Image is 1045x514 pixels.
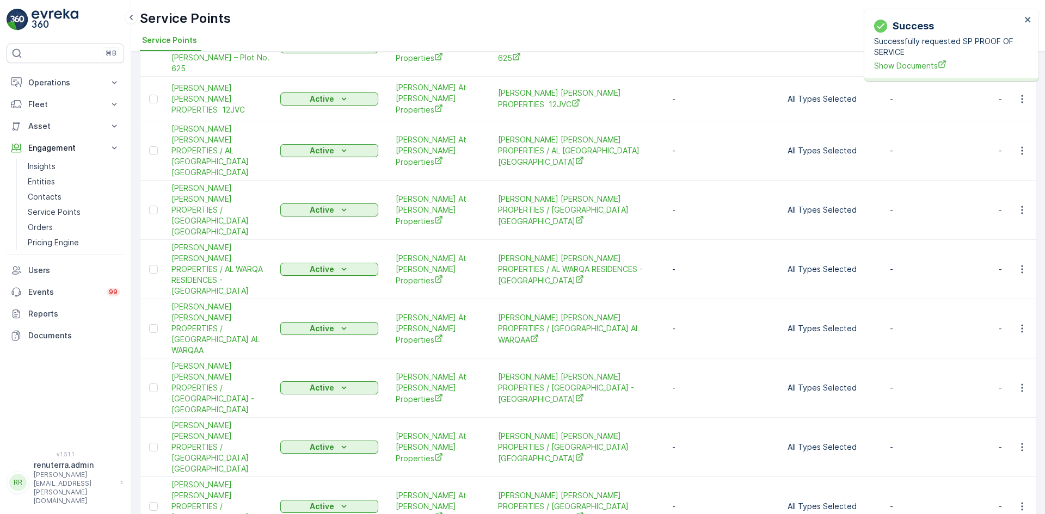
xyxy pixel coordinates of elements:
span: [PERSON_NAME] At [PERSON_NAME] Properties [396,194,481,227]
span: [PERSON_NAME] [PERSON_NAME] PROPERTIES / [GEOGRAPHIC_DATA] [GEOGRAPHIC_DATA] [498,431,661,464]
a: Users [7,259,124,281]
td: - [667,358,776,418]
span: [PERSON_NAME] [PERSON_NAME] PROPERTIES / [GEOGRAPHIC_DATA] AL WARQAA [171,301,269,356]
button: Active [280,203,378,216]
p: - [890,205,988,215]
span: [PERSON_NAME] [PERSON_NAME] PROPERTIES / AL [GEOGRAPHIC_DATA] [GEOGRAPHIC_DATA] [498,134,661,168]
p: Users [28,265,120,276]
a: Insights [23,159,124,174]
p: Active [310,94,334,104]
p: All Types Selected [788,94,872,104]
button: Active [280,322,378,335]
span: v 1.51.1 [7,451,124,457]
span: [PERSON_NAME] At [PERSON_NAME] Properties [396,253,481,286]
a: Khalil Ibrahim At Sayegh Properties [396,134,481,168]
span: [PERSON_NAME] [PERSON_NAME] PROPERTIES / AL WARQA RESIDENCES - [GEOGRAPHIC_DATA] [498,253,661,286]
button: close [1024,15,1032,26]
a: Khalil Ibrahim At Sayegh Properties [396,82,481,115]
a: KHALIL IBRAHIM AL SAYEGH PROPERTIES / IBRAHIM BUILDING AL WARQAA [498,312,661,345]
div: Toggle Row Selected [149,146,158,155]
button: Active [280,441,378,454]
p: All Types Selected [788,145,872,156]
p: Active [310,501,334,512]
p: Contacts [28,191,62,202]
p: - [890,442,988,453]
p: - [890,501,988,512]
p: Engagement [28,143,102,153]
a: Show Documents [874,60,1021,71]
p: - [890,264,988,275]
a: KHALIL IBRAHIM AL SAYEGH PROPERTIES / AL HANA BUILDING Al Hamriya [498,134,661,168]
a: Khalil Ibrahim At Sayegh Properties [396,312,481,345]
a: KHALIL IBRAHIM AL SAYEGH PROPERTIES / FATHIMA BUILDING Al Hamriya [498,194,661,227]
span: [PERSON_NAME] At [PERSON_NAME] Properties [396,82,481,115]
td: - [667,299,776,358]
p: Fleet [28,99,102,110]
span: [PERSON_NAME] At [PERSON_NAME] Properties [396,312,481,345]
div: Toggle Row Selected [149,265,158,274]
a: Contacts [23,189,124,205]
a: KHALIL IBRAHIM AL SAYEGH PROPERTIES / ALSAYEGH BUILDING KARAMA - Karama [171,420,269,474]
p: Active [310,382,334,393]
button: Asset [7,115,124,137]
span: [PERSON_NAME] [PERSON_NAME] PROPERTIES / [GEOGRAPHIC_DATA] - [GEOGRAPHIC_DATA] [171,361,269,415]
a: KHALIL IBRAHIM AL SAYEGH PROPERTIES / AL WARQA RESIDENCES - AL WARQAA [498,253,661,286]
td: - [667,240,776,299]
a: KHALIL IBRAHIM AL SAYEGH PROPERTIES / IBRAHIM BUILDING AL WARQAA [171,301,269,356]
p: Service Points [140,10,231,27]
a: Orders [23,220,124,235]
p: - [890,94,988,104]
span: [PERSON_NAME] [PERSON_NAME] PROPERTIES / AL [GEOGRAPHIC_DATA] [GEOGRAPHIC_DATA] [171,123,269,178]
p: Active [310,145,334,156]
a: Khalil Ibrahim At Sayegh Properties [396,431,481,464]
p: Successfully requested SP PROOF OF SERVICE [874,36,1021,58]
a: Documents [7,325,124,346]
button: RRrenuterra.admin[PERSON_NAME][EMAIL_ADDRESS][PERSON_NAME][DOMAIN_NAME] [7,460,124,505]
p: All Types Selected [788,323,872,334]
a: Reports [7,303,124,325]
a: Khalil Ibrahim At Sayegh Properties [396,253,481,286]
p: All Types Selected [788,264,872,275]
p: Success [893,18,934,34]
div: Toggle Row Selected [149,383,158,392]
div: RR [9,474,27,491]
p: - [890,382,988,393]
a: KHALIL IBRAHIM AL SAYEGH PROPERTIES / SATWA BUILDING - SATWA [171,361,269,415]
span: [PERSON_NAME] [PERSON_NAME] PROPERTIES / [GEOGRAPHIC_DATA] [GEOGRAPHIC_DATA] [498,194,661,227]
button: Active [280,381,378,394]
a: KHALIL IBRAHIM AL SAYEGH PROPERTIES / AL HANA BUILDING Al Hamriya [171,123,269,178]
p: Active [310,264,334,275]
span: [PERSON_NAME] [PERSON_NAME] PROPERTIES 12JVC [498,88,661,110]
p: Asset [28,121,102,132]
td: - [667,121,776,181]
p: Pricing Engine [28,237,79,248]
p: Orders [28,222,53,233]
span: [PERSON_NAME] [PERSON_NAME] PROPERTIES / [GEOGRAPHIC_DATA] [GEOGRAPHIC_DATA] [171,183,269,237]
p: - [890,323,988,334]
span: [PERSON_NAME] [PERSON_NAME] PROPERTIES / [GEOGRAPHIC_DATA] - [GEOGRAPHIC_DATA] [498,371,661,405]
p: Operations [28,77,102,88]
p: All Types Selected [788,442,872,453]
p: renuterra.admin [34,460,115,470]
img: logo_light-DOdMpM7g.png [32,9,78,30]
p: - [890,145,988,156]
p: Entities [28,176,55,187]
p: Events [28,287,100,298]
td: - [667,418,776,477]
p: All Types Selected [788,205,872,215]
td: - [667,181,776,240]
span: [PERSON_NAME] [PERSON_NAME] PROPERTIES / [GEOGRAPHIC_DATA] [GEOGRAPHIC_DATA] [171,420,269,474]
div: Toggle Row Selected [149,324,158,333]
a: KHALIL IBRAHIM AL SAYEGH PROPERTIES / SATWA BUILDING - SATWA [498,371,661,405]
p: Service Points [28,207,81,218]
a: Service Points [23,205,124,220]
img: logo [7,9,28,30]
span: [PERSON_NAME] At [PERSON_NAME] Properties [396,371,481,405]
span: [PERSON_NAME] [PERSON_NAME] PROPERTIES / [GEOGRAPHIC_DATA] AL WARQAA [498,312,661,345]
button: Active [280,144,378,157]
a: Pricing Engine [23,235,124,250]
p: Active [310,205,334,215]
a: Events99 [7,281,124,303]
button: Fleet [7,94,124,115]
